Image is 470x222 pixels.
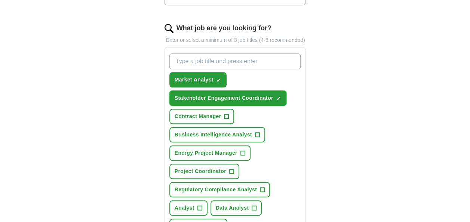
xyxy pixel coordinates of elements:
button: Project Coordinator [169,164,239,179]
button: Regulatory Compliance Analyst [169,182,270,197]
button: Business Intelligence Analyst [169,127,265,142]
span: ✓ [216,77,221,83]
span: ✓ [276,96,281,102]
input: Type a job title and press enter [169,53,301,69]
button: Energy Project Manager [169,145,251,161]
label: What job are you looking for? [176,23,271,33]
span: Contract Manager [175,112,221,120]
span: Project Coordinator [175,167,226,175]
span: Regulatory Compliance Analyst [175,186,257,194]
span: Analyst [175,204,194,212]
button: Analyst [169,200,208,216]
p: Enter or select a minimum of 3 job titles (4-8 recommended) [165,36,306,44]
span: Business Intelligence Analyst [175,131,252,139]
img: search.png [165,24,173,33]
button: Market Analyst✓ [169,72,227,87]
button: Contract Manager [169,109,234,124]
span: Market Analyst [175,76,214,84]
button: Data Analyst [211,200,262,216]
span: Data Analyst [216,204,249,212]
span: Stakeholder Engagement Coordinator [175,94,273,102]
button: Stakeholder Engagement Coordinator✓ [169,90,286,106]
span: Energy Project Manager [175,149,237,157]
